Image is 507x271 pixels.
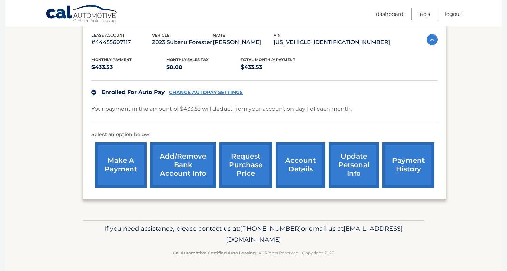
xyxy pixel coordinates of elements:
[274,38,390,47] p: [US_VEHICLE_IDENTIFICATION_NUMBER]
[241,62,316,72] p: $433.53
[166,57,209,62] span: Monthly sales Tax
[213,38,274,47] p: [PERSON_NAME]
[166,62,241,72] p: $0.00
[241,57,295,62] span: Total Monthly Payment
[91,131,438,139] p: Select an option below:
[274,33,281,38] span: vin
[91,57,132,62] span: Monthly Payment
[445,8,461,20] a: Logout
[87,223,420,245] p: If you need assistance, please contact us at: or email us at
[382,142,434,188] a: payment history
[376,8,404,20] a: Dashboard
[91,62,166,72] p: $433.53
[91,104,352,114] p: Your payment in the amount of $433.53 will deduct from your account on day 1 of each month.
[91,33,125,38] span: lease account
[427,34,438,45] img: accordion-active.svg
[150,142,216,188] a: Add/Remove bank account info
[276,142,325,188] a: account details
[213,33,225,38] span: name
[91,90,96,95] img: check.svg
[240,224,301,232] span: [PHONE_NUMBER]
[152,33,169,38] span: vehicle
[101,89,165,96] span: Enrolled For Auto Pay
[219,142,272,188] a: request purchase price
[152,38,213,47] p: 2023 Subaru Forester
[169,90,243,96] a: CHANGE AUTOPAY SETTINGS
[173,250,256,255] strong: Cal Automotive Certified Auto Leasing
[87,249,420,257] p: - All Rights Reserved - Copyright 2025
[46,4,118,24] a: Cal Automotive
[418,8,430,20] a: FAQ's
[91,38,152,47] p: #44455607117
[329,142,379,188] a: update personal info
[95,142,147,188] a: make a payment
